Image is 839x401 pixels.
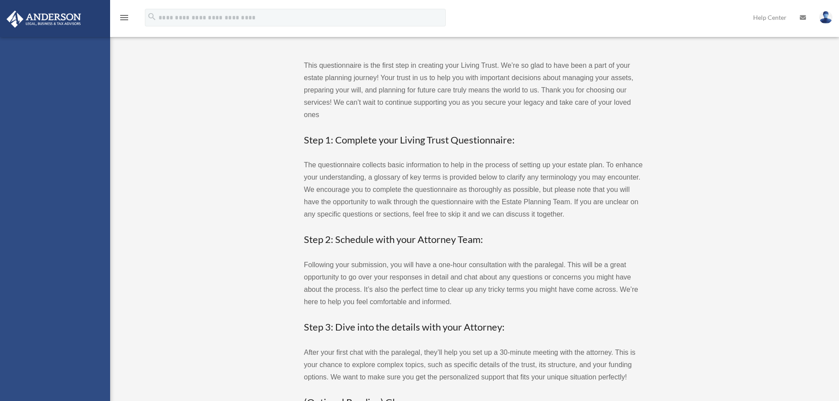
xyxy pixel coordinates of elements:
img: Anderson Advisors Platinum Portal [4,11,84,28]
img: User Pic [819,11,832,24]
i: search [147,12,157,22]
i: menu [119,12,129,23]
p: Following your submission, you will have a one-hour consultation with the paralegal. This will be... [304,259,643,308]
h3: Step 3: Dive into the details with your Attorney: [304,320,643,334]
h3: Step 2: Schedule with your Attorney Team: [304,233,643,246]
p: After your first chat with the paralegal, they’ll help you set up a 30-minute meeting with the at... [304,346,643,383]
a: menu [119,15,129,23]
h3: Step 1: Complete your Living Trust Questionnaire: [304,133,643,147]
p: This questionnaire is the first step in creating your Living Trust. We’re so glad to have been a ... [304,59,643,121]
p: The questionnaire collects basic information to help in the process of setting up your estate pla... [304,159,643,221]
